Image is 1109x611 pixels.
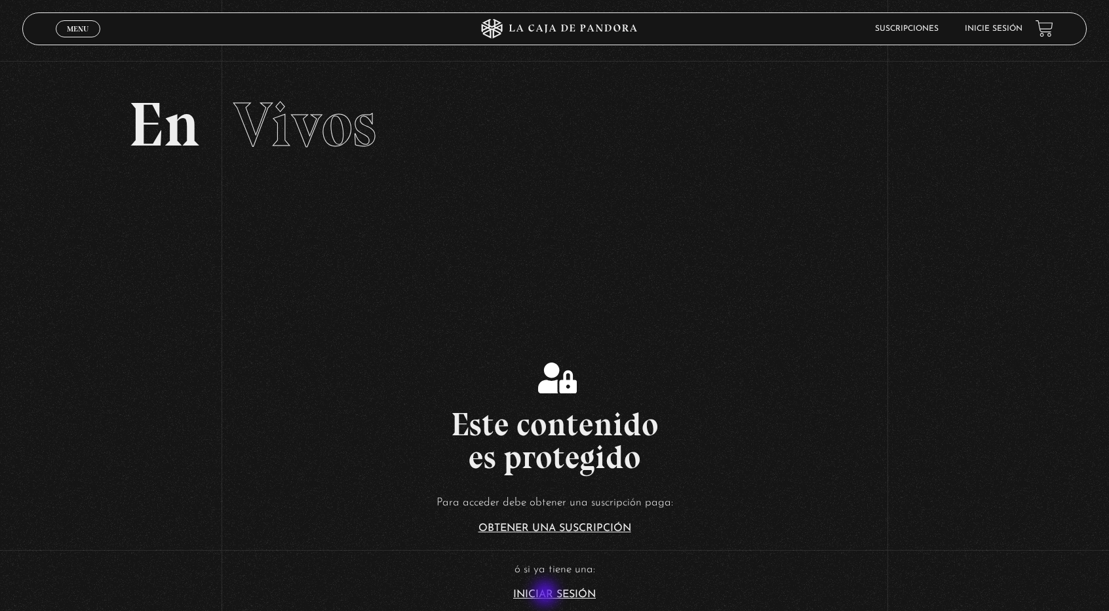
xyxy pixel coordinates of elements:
[513,589,596,600] a: Iniciar Sesión
[67,25,88,33] span: Menu
[875,25,939,33] a: Suscripciones
[128,94,981,156] h2: En
[233,87,376,162] span: Vivos
[62,35,93,45] span: Cerrar
[1036,20,1053,37] a: View your shopping cart
[965,25,1022,33] a: Inicie sesión
[478,523,631,534] a: Obtener una suscripción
